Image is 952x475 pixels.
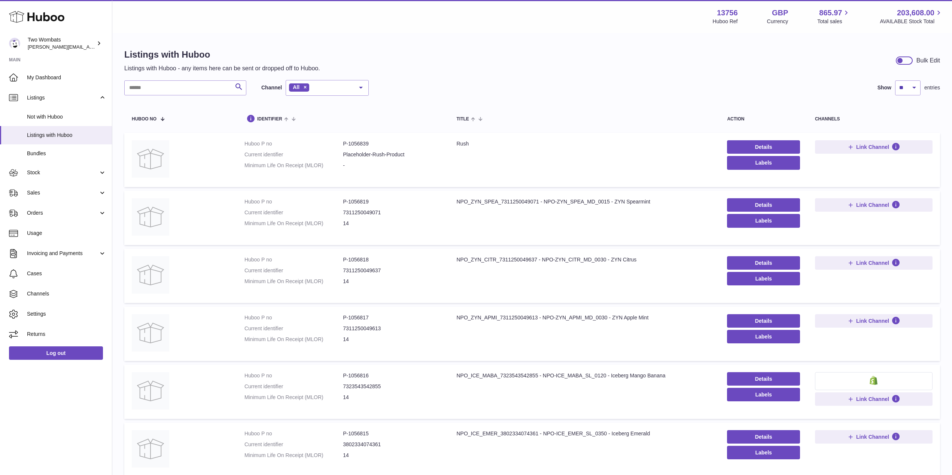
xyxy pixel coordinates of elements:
[27,189,98,196] span: Sales
[457,430,712,437] div: NPO_ICE_EMER_3802334074361 - NPO-ICE_EMER_SL_0350 - Iceberg Emerald
[856,318,889,324] span: Link Channel
[244,220,343,227] dt: Minimum Life On Receipt (MLOR)
[727,256,800,270] a: Details
[343,278,441,285] dd: 14
[343,267,441,274] dd: 7311250049637
[457,256,712,263] div: NPO_ZYN_CITR_7311250049637 - NPO-ZYN_CITR_MD_0030 - ZYN Citrus
[27,250,98,257] span: Invoicing and Payments
[124,49,320,61] h1: Listings with Huboo
[293,84,299,90] span: All
[343,198,441,205] dd: P-1056819
[244,140,343,147] dt: Huboo P no
[717,8,738,18] strong: 13756
[767,18,788,25] div: Currency
[132,372,169,410] img: NPO_ICE_MABA_7323543542855 - NPO-ICE_MABA_SL_0120 - Iceberg Mango Banana
[343,383,441,390] dd: 7323543542855
[343,325,441,332] dd: 7311250049613
[244,452,343,459] dt: Minimum Life On Receipt (MLOR)
[244,314,343,321] dt: Huboo P no
[856,396,889,402] span: Link Channel
[124,64,320,73] p: Listings with Huboo - any items here can be sent or dropped off to Huboo.
[880,8,943,25] a: 203,608.00 AVAILABLE Stock Total
[713,18,738,25] div: Huboo Ref
[132,198,169,236] img: NPO_ZYN_SPEA_7311250049071 - NPO-ZYN_SPEA_MD_0015 - ZYN Spearmint
[880,18,943,25] span: AVAILABLE Stock Total
[28,36,95,50] div: Two Wombats
[856,260,889,266] span: Link Channel
[244,394,343,401] dt: Minimum Life On Receipt (MLOR)
[870,376,878,385] img: shopify-small.png
[27,74,106,81] span: My Dashboard
[727,117,800,122] div: action
[727,446,800,459] button: Labels
[9,38,20,49] img: philip.carroll@twowombats.com
[343,314,441,321] dd: P-1056817
[727,330,800,343] button: Labels
[27,310,106,318] span: Settings
[132,117,156,122] span: Huboo no
[27,113,106,120] span: Not with Huboo
[244,336,343,343] dt: Minimum Life On Receipt (MLOR)
[244,278,343,285] dt: Minimum Life On Receipt (MLOR)
[772,8,788,18] strong: GBP
[817,18,851,25] span: Total sales
[27,290,106,297] span: Channels
[343,256,441,263] dd: P-1056818
[727,372,800,386] a: Details
[27,209,98,217] span: Orders
[343,372,441,379] dd: P-1056816
[815,117,933,122] div: channels
[897,8,934,18] span: 203,608.00
[817,8,851,25] a: 865.97 Total sales
[244,162,343,169] dt: Minimum Life On Receipt (MLOR)
[815,198,933,212] button: Link Channel
[457,117,469,122] span: title
[27,150,106,157] span: Bundles
[244,151,343,158] dt: Current identifier
[727,198,800,212] a: Details
[9,346,103,360] a: Log out
[27,132,106,139] span: Listings with Huboo
[27,270,106,277] span: Cases
[132,430,169,468] img: NPO_ICE_EMER_3802334074361 - NPO-ICE_EMER_SL_0350 - Iceberg Emerald
[457,314,712,321] div: NPO_ZYN_APMI_7311250049613 - NPO-ZYN_APMI_MD_0030 - ZYN Apple Mint
[132,140,169,178] img: Rush
[343,209,441,216] dd: 7311250049071
[727,156,800,169] button: Labels
[727,140,800,154] a: Details
[343,162,441,169] dd: -
[815,430,933,444] button: Link Channel
[244,430,343,437] dt: Huboo P no
[27,331,106,338] span: Returns
[27,230,106,237] span: Usage
[727,272,800,285] button: Labels
[244,383,343,390] dt: Current identifier
[343,140,441,147] dd: P-1056839
[815,314,933,328] button: Link Channel
[457,198,712,205] div: NPO_ZYN_SPEA_7311250049071 - NPO-ZYN_SPEA_MD_0015 - ZYN Spearmint
[244,209,343,216] dt: Current identifier
[261,84,282,91] label: Channel
[244,256,343,263] dt: Huboo P no
[343,220,441,227] dd: 14
[27,94,98,101] span: Listings
[343,336,441,343] dd: 14
[244,372,343,379] dt: Huboo P no
[819,8,842,18] span: 865.97
[856,144,889,150] span: Link Channel
[815,140,933,154] button: Link Channel
[343,452,441,459] dd: 14
[343,151,441,158] dd: Placeholder-Rush-Product
[727,314,800,328] a: Details
[457,140,712,147] div: Rush
[727,214,800,227] button: Labels
[28,44,190,50] span: [PERSON_NAME][EMAIL_ADDRESS][PERSON_NAME][DOMAIN_NAME]
[924,84,940,91] span: entries
[815,256,933,270] button: Link Channel
[132,256,169,294] img: NPO_ZYN_CITR_7311250049637 - NPO-ZYN_CITR_MD_0030 - ZYN Citrus
[343,441,441,448] dd: 3802334074361
[343,430,441,437] dd: P-1056815
[727,430,800,444] a: Details
[27,169,98,176] span: Stock
[244,198,343,205] dt: Huboo P no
